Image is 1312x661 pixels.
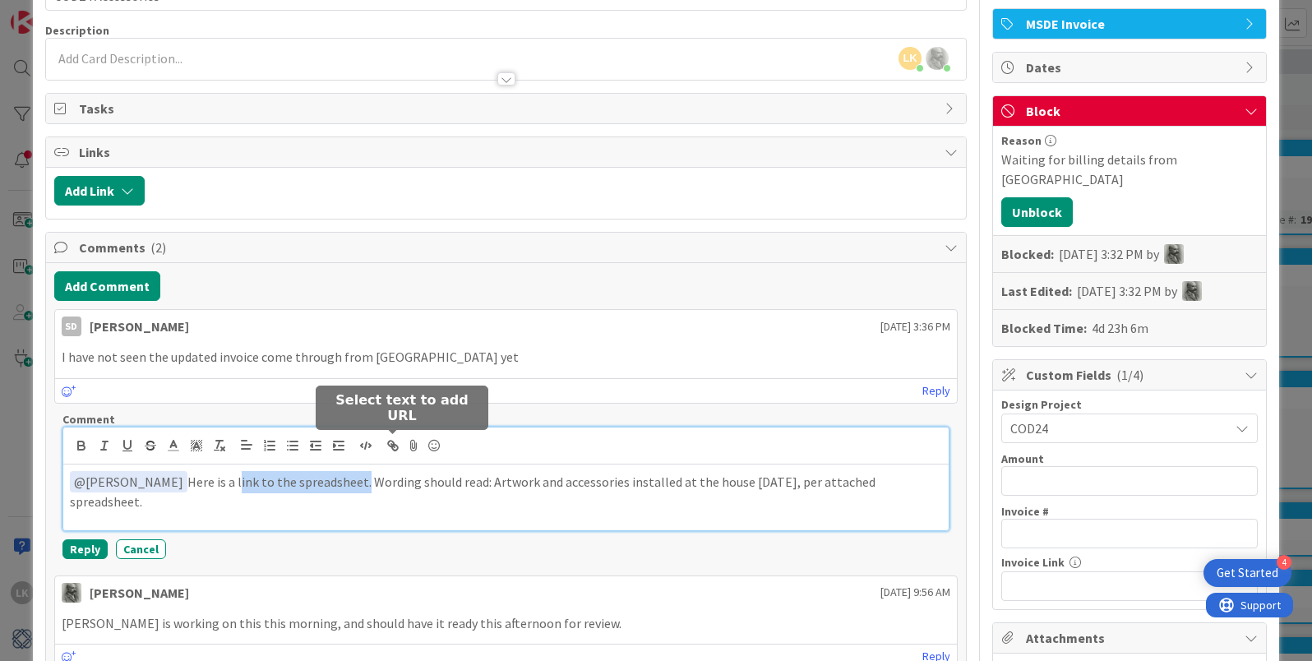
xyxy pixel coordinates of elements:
b: Last Edited: [1001,281,1072,301]
span: ( 2 ) [150,239,166,256]
span: Support [35,2,75,22]
span: [PERSON_NAME] [74,474,183,490]
span: Comments [79,238,936,257]
div: [DATE] 3:32 PM by [1077,281,1202,301]
img: PA [1182,281,1202,301]
span: @ [74,474,85,490]
span: Tasks [79,99,936,118]
label: Invoice # [1001,504,1049,519]
span: Reason [1001,135,1042,146]
div: 4 [1277,555,1291,570]
div: Invoice Link [1001,557,1258,568]
div: Get Started [1217,565,1278,581]
div: 4d 23h 6m [1092,318,1148,338]
div: Waiting for billing details from [GEOGRAPHIC_DATA] [1001,150,1258,189]
img: PA [62,583,81,603]
p: I have not seen the updated invoice come through from [GEOGRAPHIC_DATA] yet [62,348,950,367]
span: LK [899,47,922,70]
a: Reply [922,381,950,401]
label: Amount [1001,451,1044,466]
div: [PERSON_NAME] [90,583,189,603]
img: z2ljhaFx2XcmKtHH0XDNUfyWuC31CjDO.png [926,47,949,70]
img: PA [1164,244,1184,264]
span: Links [79,142,936,162]
span: [DATE] 3:36 PM [880,318,950,335]
p: Here is a link to the spreadsheet. Wording should read: Artwork and accessories installed at the ... [70,471,942,511]
button: Reply [62,539,108,559]
span: Dates [1026,58,1236,77]
button: Add Link [54,176,145,206]
div: Design Project [1001,399,1258,410]
div: Open Get Started checklist, remaining modules: 4 [1203,559,1291,587]
span: ( 1/4 ) [1116,367,1143,383]
button: Add Comment [54,271,160,301]
span: MSDE Invoice [1026,14,1236,34]
span: [DATE] 9:56 AM [880,584,950,601]
div: [PERSON_NAME] [90,317,189,336]
span: COD24 [1010,417,1221,440]
span: Comment [62,412,115,427]
b: Blocked: [1001,244,1054,264]
button: Unblock [1001,197,1073,227]
span: Custom Fields [1026,365,1236,385]
div: [DATE] 3:32 PM by [1059,244,1184,264]
h5: Select text to add URL [322,392,482,423]
button: Cancel [116,539,166,559]
span: Attachments [1026,628,1236,648]
b: Blocked Time: [1001,318,1087,338]
span: Block [1026,101,1236,121]
div: SD [62,317,81,336]
p: [PERSON_NAME] is working on this this morning, and should have it ready this afternoon for review. [62,614,950,633]
span: Description [45,23,109,38]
